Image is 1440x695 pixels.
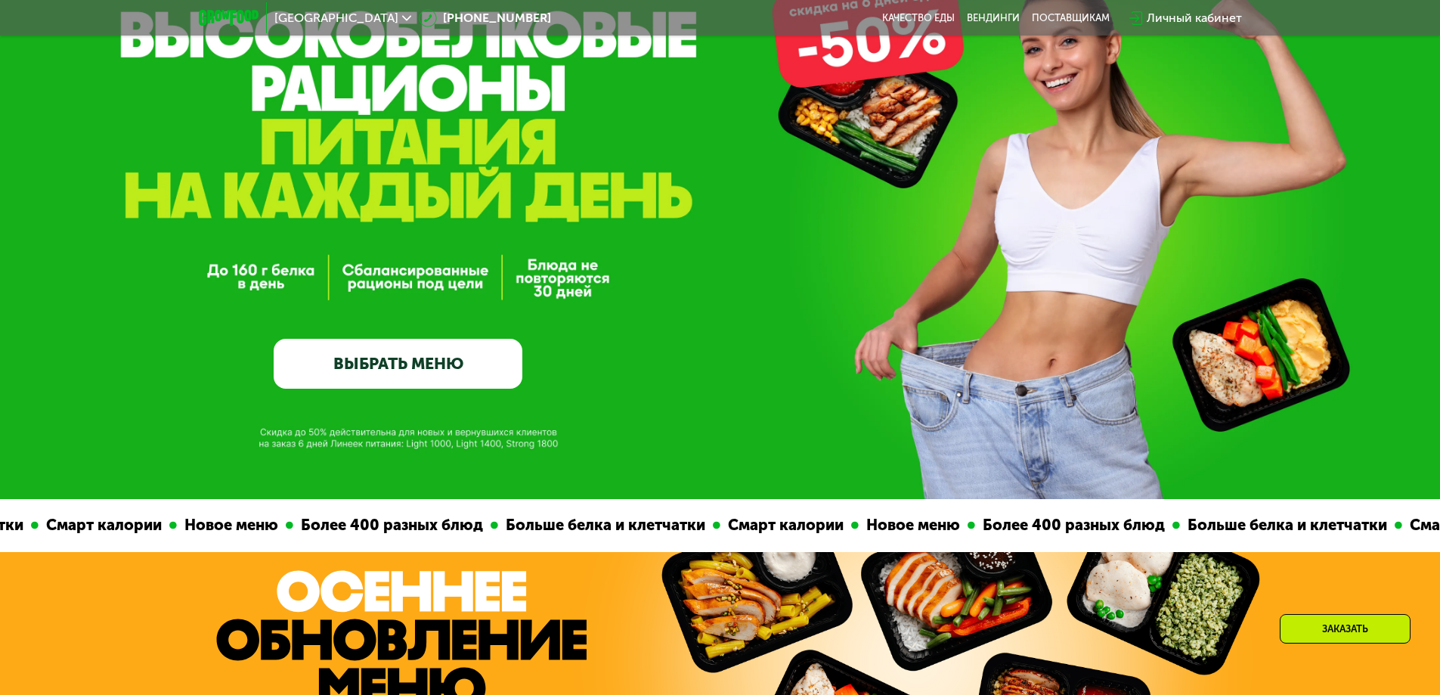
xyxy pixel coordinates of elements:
div: Более 400 разных блюд [282,513,479,537]
a: Качество еды [882,12,955,24]
a: [PHONE_NUMBER] [419,9,551,27]
div: Новое меню [166,513,274,537]
div: поставщикам [1032,12,1110,24]
span: [GEOGRAPHIC_DATA] [274,12,398,24]
div: Личный кабинет [1147,9,1242,27]
div: Новое меню [847,513,956,537]
a: Вендинги [967,12,1020,24]
div: Больше белка и клетчатки [487,513,701,537]
a: ВЫБРАТЬ МЕНЮ [274,339,522,389]
div: Более 400 разных блюд [964,513,1161,537]
div: Больше белка и клетчатки [1169,513,1383,537]
div: Смарт калории [27,513,158,537]
div: Заказать [1280,614,1411,644]
div: Смарт калории [709,513,840,537]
